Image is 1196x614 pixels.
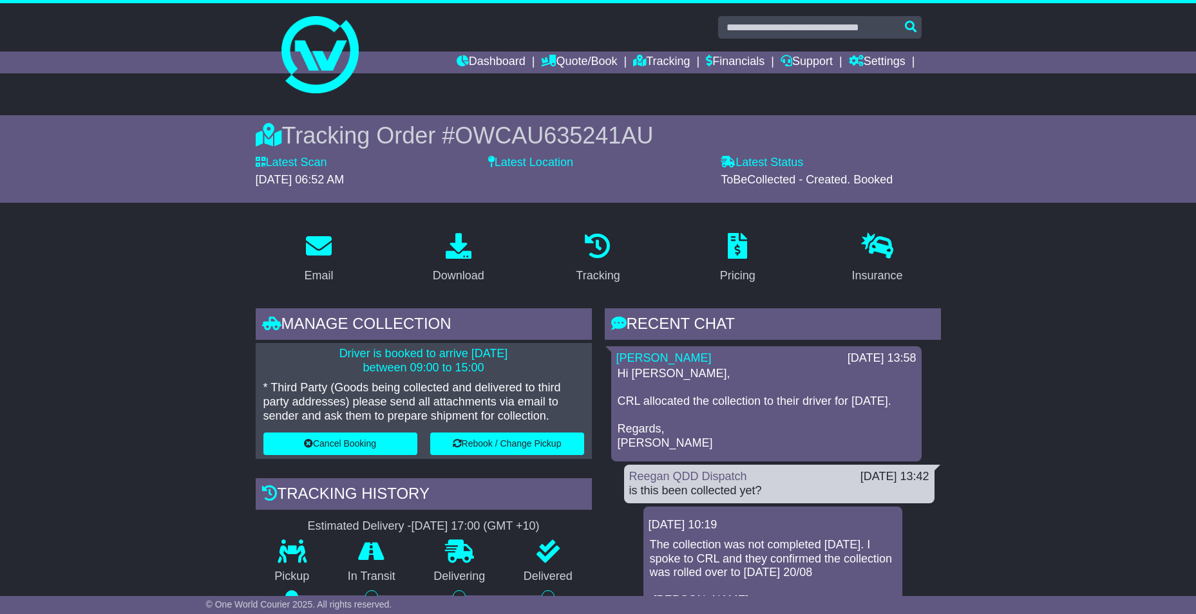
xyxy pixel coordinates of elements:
a: Tracking [567,228,628,289]
span: © One World Courier 2025. All rights reserved. [206,599,392,609]
p: Delivered [504,570,592,584]
a: Support [781,51,833,73]
a: Email [296,228,341,289]
div: Estimated Delivery - [256,519,592,534]
a: [PERSON_NAME] [616,351,712,364]
span: OWCAU635241AU [455,122,653,149]
a: Dashboard [457,51,526,73]
div: [DATE] 13:58 [848,351,916,366]
p: Pickup [256,570,329,584]
div: Manage collection [256,308,592,343]
div: [DATE] 17:00 (GMT +10) [412,519,540,534]
div: Tracking history [256,478,592,513]
button: Rebook / Change Pickup [430,433,584,455]
label: Latest Scan [256,156,327,170]
label: Latest Location [488,156,573,170]
p: Delivering [415,570,505,584]
p: The collection was not completed [DATE]. I spoke to CRL and they confirmed the collection was rol... [650,538,896,608]
div: Tracking Order # [256,122,941,149]
a: Download [424,228,493,289]
button: Cancel Booking [263,433,417,455]
div: Email [304,267,333,284]
a: Pricing [712,228,764,289]
a: Quote/Book [541,51,617,73]
div: [DATE] 13:42 [860,470,929,484]
a: Settings [849,51,906,73]
label: Latest Status [721,156,803,170]
span: ToBeCollected - Created. Booked [721,173,893,186]
div: Tracking [576,267,620,284]
a: Reegan QDD Dispatch [629,470,747,483]
a: Financials [706,51,764,73]
span: [DATE] 06:52 AM [256,173,345,186]
div: [DATE] 10:19 [649,518,897,532]
a: Insurance [844,228,911,289]
div: Insurance [852,267,903,284]
div: Pricing [720,267,755,284]
p: * Third Party (Goods being collected and delivered to third party addresses) please send all atta... [263,381,584,423]
div: is this been collected yet? [629,484,929,498]
a: Tracking [633,51,690,73]
div: RECENT CHAT [605,308,941,343]
div: Download [433,267,484,284]
p: Hi [PERSON_NAME], CRL allocated the collection to their driver for [DATE]. Regards, [PERSON_NAME] [618,367,915,451]
p: In Transit [328,570,415,584]
p: Driver is booked to arrive [DATE] between 09:00 to 15:00 [263,347,584,375]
